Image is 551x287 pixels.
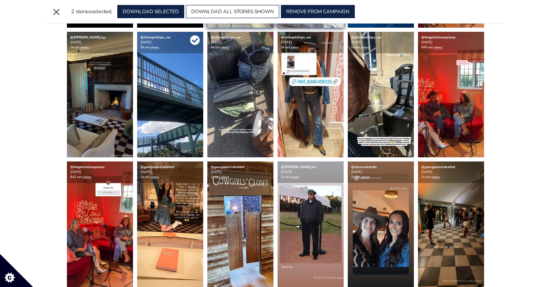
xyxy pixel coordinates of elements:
[76,8,91,15] span: stories
[211,35,241,40] a: @chloephillips_sw
[281,5,355,18] button: REMOVE FROM CAMPAIGN
[211,165,245,169] a: @georgiesinclairartist
[418,32,484,53] div: [DATE] 895 est.
[137,161,203,183] div: [DATE] 1k est.
[140,165,174,169] a: @georgiesinclairartist
[351,165,377,169] a: @ukcountryhats
[348,32,414,53] div: [DATE] 5k est.
[186,5,279,18] button: DOWNLOAD ALL STORIES SHOWN
[434,45,442,50] a: views
[150,175,159,179] a: views
[361,45,370,50] a: views
[291,45,299,50] a: views
[71,8,112,16] div: selected.
[70,35,106,40] a: @[PERSON_NAME].k.s
[278,32,344,53] div: [DATE] 5k est.
[221,175,229,179] a: views
[221,45,229,50] a: views
[83,175,91,179] a: views
[291,175,299,179] a: views
[281,35,311,40] a: @chloephillips_sw
[137,32,203,53] div: [DATE] 5k est.
[150,45,159,50] a: views
[67,161,133,183] div: [DATE] 842 est.
[351,35,381,40] a: @chloephillips_sw
[71,8,74,15] span: 2
[70,165,104,169] a: @thegirlsinlowplaces
[140,35,171,40] a: @chloephillips_sw
[67,32,133,53] div: [DATE] 1k est.
[117,5,184,18] button: DOWNLOAD SELECTED
[207,161,273,183] div: [DATE] 1k est.
[361,175,370,179] a: views
[421,165,455,169] a: @georgiesinclairartist
[281,165,316,169] a: @[PERSON_NAME].k.s
[278,161,344,183] div: [DATE] 1k est.
[50,5,63,18] button: ×
[207,32,273,53] div: [DATE] 5k est.
[80,45,89,50] a: views
[418,161,484,183] div: [DATE] 1k est.
[431,175,440,179] a: views
[348,161,414,183] div: [DATE] 1k est.
[421,35,456,40] a: @thegirlsinlowplaces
